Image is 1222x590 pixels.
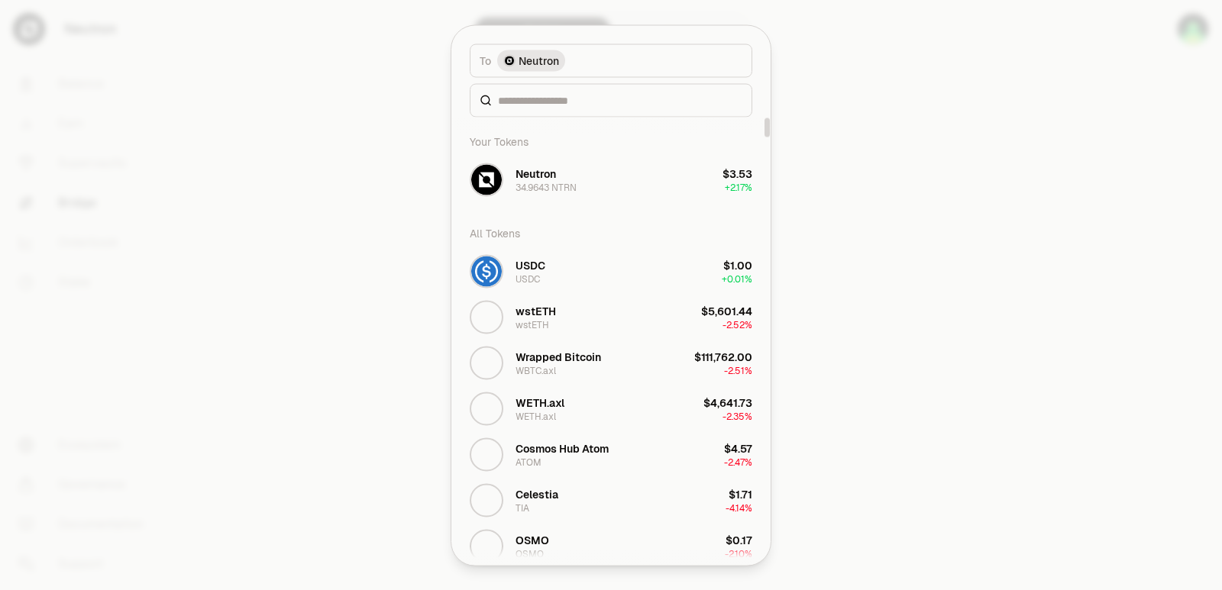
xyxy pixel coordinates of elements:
div: Cosmos Hub Atom [516,440,609,456]
div: 34.9643 NTRN [516,181,577,193]
button: USDC LogoUSDCUSDC$1.00+0.01% [461,248,761,294]
img: TIA Logo [471,485,502,515]
button: OSMO LogoOSMOOSMO$0.17-2.10% [461,523,761,569]
span: -2.52% [723,318,752,330]
div: $5,601.44 [701,303,752,318]
img: WBTC.axl Logo [471,347,502,378]
span: + 0.01% [722,272,752,285]
div: TIA [516,501,529,514]
button: TIA LogoCelestiaTIA$1.71-4.14% [461,477,761,523]
div: Wrapped Bitcoin [516,349,601,364]
button: WBTC.axl LogoWrapped BitcoinWBTC.axl$111,762.00-2.51% [461,340,761,385]
div: WETH.axl [516,395,564,410]
img: NTRN Logo [471,164,502,195]
span: Neutron [519,53,559,68]
img: USDC Logo [471,256,502,286]
div: $1.71 [729,486,752,501]
img: WETH.axl Logo [471,393,502,424]
div: USDC [516,257,545,272]
div: USDC [516,272,540,285]
div: Neutron [516,166,556,181]
button: NTRN LogoNeutron34.9643 NTRN$3.53+2.17% [461,156,761,202]
img: Neutron Logo [503,54,516,66]
button: wstETH LogowstETHwstETH$5,601.44-2.52% [461,294,761,340]
div: OSMO [516,547,544,559]
div: Your Tokens [461,126,761,156]
div: All Tokens [461,218,761,248]
span: -2.47% [724,456,752,468]
button: WETH.axl LogoWETH.axlWETH.axl$4,641.73-2.35% [461,385,761,431]
div: WETH.axl [516,410,556,422]
span: -2.10% [725,547,752,559]
div: Celestia [516,486,558,501]
span: -2.35% [723,410,752,422]
div: $0.17 [726,532,752,547]
div: $3.53 [723,166,752,181]
div: WBTC.axl [516,364,556,376]
div: ATOM [516,456,541,468]
div: OSMO [516,532,549,547]
div: $4,641.73 [703,395,752,410]
img: ATOM Logo [471,439,502,469]
div: wstETH [516,303,556,318]
span: To [480,53,491,68]
img: OSMO Logo [471,530,502,561]
span: + 2.17% [725,181,752,193]
div: $1.00 [723,257,752,272]
div: $111,762.00 [694,349,752,364]
span: -4.14% [726,501,752,514]
div: $4.57 [724,440,752,456]
button: ATOM LogoCosmos Hub AtomATOM$4.57-2.47% [461,431,761,477]
button: ToNeutron LogoNeutron [470,44,752,77]
div: wstETH [516,318,549,330]
img: wstETH Logo [471,301,502,332]
span: -2.51% [724,364,752,376]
